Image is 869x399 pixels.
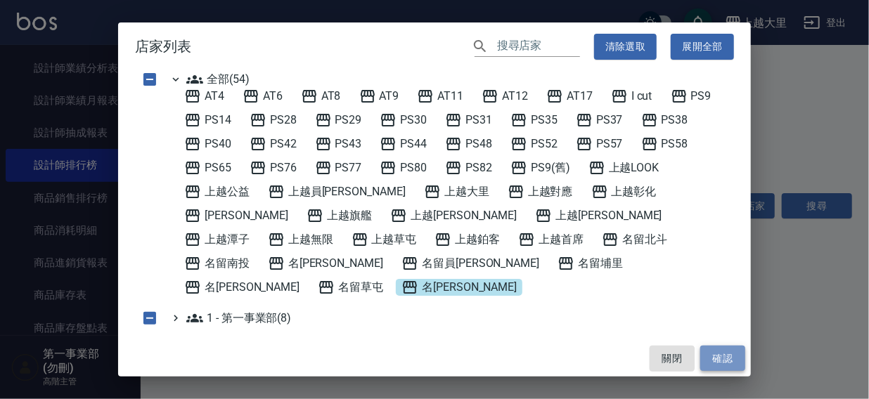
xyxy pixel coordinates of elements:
span: AT17 [546,88,593,105]
button: 清除選取 [594,34,657,60]
span: 全部(54) [186,71,250,88]
span: 上越旗艦 [307,207,372,224]
span: AT8 [301,88,341,105]
span: PS76 [250,159,297,176]
span: AT4 [184,88,224,105]
span: 上越[PERSON_NAME] [535,207,662,224]
span: PS40 [184,136,231,152]
span: PS29 [315,112,362,129]
span: 名留員[PERSON_NAME] [401,255,539,272]
span: PS77 [315,159,362,176]
span: AT9 [359,88,399,105]
span: 上越無限 [268,231,333,248]
span: PS65 [184,159,231,176]
span: PS52 [510,136,558,152]
span: PS58 [641,136,688,152]
span: AT6 [243,88,283,105]
span: 上越彰化 [591,183,657,200]
span: AT12 [482,88,528,105]
span: 上越潭子 [184,231,250,248]
span: 名留南投 [184,255,250,272]
span: PS82 [445,159,492,176]
span: 上越[PERSON_NAME] [390,207,517,224]
button: 展開全部 [671,34,734,60]
span: PS57 [576,136,623,152]
span: PS9 [671,88,712,105]
span: PS44 [380,136,427,152]
button: 確認 [700,346,745,372]
span: I cut [611,88,652,105]
span: [PERSON_NAME] [184,207,288,224]
span: PS38 [641,112,688,129]
span: 上越公益 [184,183,250,200]
span: 名[PERSON_NAME] [184,279,300,296]
span: AT11 [417,88,463,105]
span: PS14 [184,112,231,129]
span: 上越草屯 [352,231,417,248]
button: 關閉 [650,346,695,372]
span: PS28 [250,112,297,129]
span: 上越LOOK [588,159,659,176]
span: 名[PERSON_NAME] [401,279,517,296]
span: PS48 [445,136,492,152]
span: 名留草屯 [318,279,383,296]
span: 上越員[PERSON_NAME] [268,183,406,200]
span: PS42 [250,136,297,152]
span: 上越首席 [518,231,584,248]
input: 搜尋店家 [497,37,580,57]
span: PS31 [445,112,492,129]
span: 上越對應 [508,183,573,200]
span: 名留埔里 [558,255,623,272]
span: PS37 [576,112,623,129]
span: PS43 [315,136,362,152]
h2: 店家列表 [118,22,751,71]
span: PS35 [510,112,558,129]
span: 上越大里 [424,183,489,200]
span: PS30 [380,112,427,129]
span: PS80 [380,159,427,176]
span: 上越鉑客 [434,231,500,248]
span: 名[PERSON_NAME] [268,255,383,272]
span: 名留北斗 [602,231,667,248]
span: PS9(舊) [510,159,570,176]
span: 1 - 第一事業部(8) [186,310,291,327]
